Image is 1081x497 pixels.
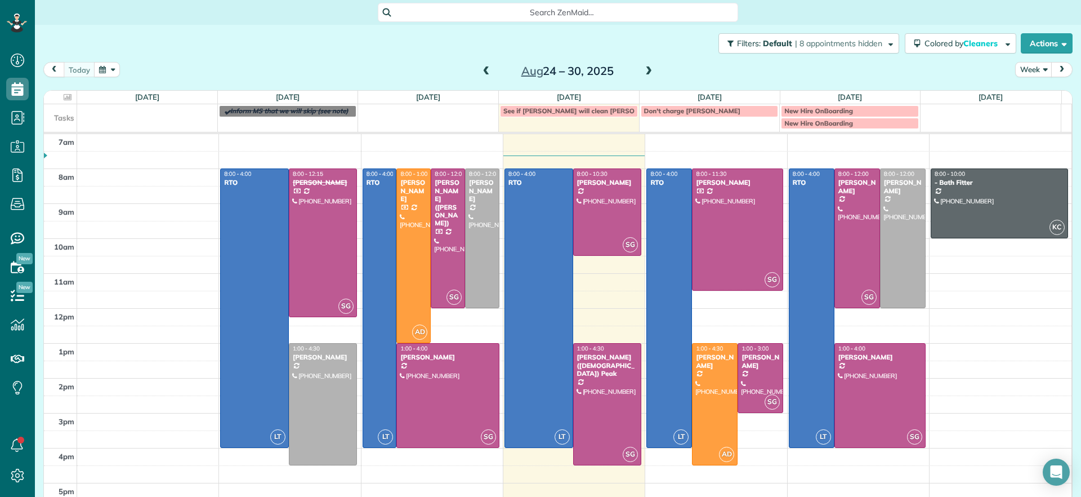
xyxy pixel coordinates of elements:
span: 10am [54,242,74,251]
span: 8:00 - 4:00 [793,170,820,177]
div: [PERSON_NAME] [400,353,495,361]
span: 8:00 - 12:15 [293,170,323,177]
button: Actions [1021,33,1073,54]
div: [PERSON_NAME] ([DEMOGRAPHIC_DATA]) Peak [577,353,638,378]
span: LT [816,429,831,445]
span: See if [PERSON_NAME] will clean [PERSON_NAME]? [503,106,667,115]
span: SG [338,299,354,314]
span: Don't charge [PERSON_NAME] [644,106,740,115]
span: New Hire OnBoarding [784,106,853,115]
div: [PERSON_NAME] [838,353,922,361]
span: LT [378,429,393,445]
span: 3pm [59,417,74,426]
span: 1:00 - 4:30 [293,345,320,352]
span: 8:00 - 10:00 [935,170,965,177]
span: 8:00 - 11:30 [696,170,726,177]
span: New Hire OnBoarding [784,119,853,127]
a: Filters: Default | 8 appointments hidden [713,33,899,54]
span: Aug [521,64,543,78]
span: 8:00 - 12:00 [469,170,499,177]
h2: 24 – 30, 2025 [497,65,638,77]
span: 1:00 - 4:30 [696,345,723,352]
div: [PERSON_NAME] [292,353,354,361]
span: SG [765,272,780,287]
a: [DATE] [416,92,440,101]
span: 1:00 - 4:30 [577,345,604,352]
span: SG [907,429,922,445]
span: 8:00 - 4:00 [508,170,535,177]
span: LT [555,429,570,445]
span: SG [446,290,462,305]
div: RTO [366,179,394,187]
span: 9am [59,207,74,216]
div: RTO [650,179,689,187]
div: [PERSON_NAME] ([PERSON_NAME]) [434,179,462,227]
div: [PERSON_NAME] [468,179,496,203]
a: [DATE] [979,92,1003,101]
span: LT [270,429,285,445]
div: [PERSON_NAME] [695,353,734,370]
span: Inform MS that we will skip (see note) [230,106,349,115]
span: 11am [54,277,74,286]
span: 8am [59,172,74,181]
button: Filters: Default | 8 appointments hidden [718,33,899,54]
div: [PERSON_NAME] [577,179,638,187]
span: SG [623,447,638,462]
div: RTO [792,179,831,187]
span: 4pm [59,452,74,461]
span: 1:00 - 4:00 [838,345,865,352]
span: New [16,253,33,264]
div: [PERSON_NAME] [883,179,922,195]
div: [PERSON_NAME] [400,179,427,203]
span: 5pm [59,487,74,496]
span: SG [765,394,780,410]
div: [PERSON_NAME] [838,179,877,195]
a: [DATE] [838,92,862,101]
span: SG [623,237,638,252]
div: - Bath Fitter [934,179,1065,187]
a: [DATE] [276,92,300,101]
span: 8:00 - 4:00 [367,170,394,177]
span: Filters: [737,38,761,48]
span: New [16,282,33,293]
span: 8:00 - 1:00 [400,170,427,177]
span: 12pm [54,312,74,321]
span: Cleaners [963,38,999,48]
span: 1pm [59,347,74,356]
button: Colored byCleaners [905,33,1016,54]
span: 7am [59,137,74,147]
span: 8:00 - 4:00 [650,170,677,177]
button: Week [1015,62,1052,77]
div: Open Intercom Messenger [1043,459,1070,486]
span: 8:00 - 4:00 [224,170,251,177]
span: SG [861,290,877,305]
span: | 8 appointments hidden [795,38,882,48]
div: [PERSON_NAME] [695,179,780,187]
span: 2pm [59,382,74,391]
div: RTO [508,179,570,187]
a: [DATE] [557,92,581,101]
div: [PERSON_NAME] [741,353,780,370]
span: 8:00 - 12:00 [884,170,914,177]
span: 1:00 - 3:00 [741,345,769,352]
a: [DATE] [698,92,722,101]
span: LT [673,429,689,445]
span: AD [412,325,427,340]
span: AD [719,447,734,462]
div: RTO [224,179,285,187]
button: prev [43,62,65,77]
span: 1:00 - 4:00 [400,345,427,352]
span: 8:00 - 12:00 [838,170,869,177]
div: [PERSON_NAME] [292,179,354,187]
button: today [64,62,95,77]
span: Default [763,38,793,48]
a: [DATE] [135,92,159,101]
button: next [1051,62,1073,77]
span: 8:00 - 10:30 [577,170,607,177]
span: KC [1049,220,1065,235]
span: 8:00 - 12:00 [435,170,465,177]
span: Colored by [924,38,1002,48]
span: SG [481,429,496,445]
